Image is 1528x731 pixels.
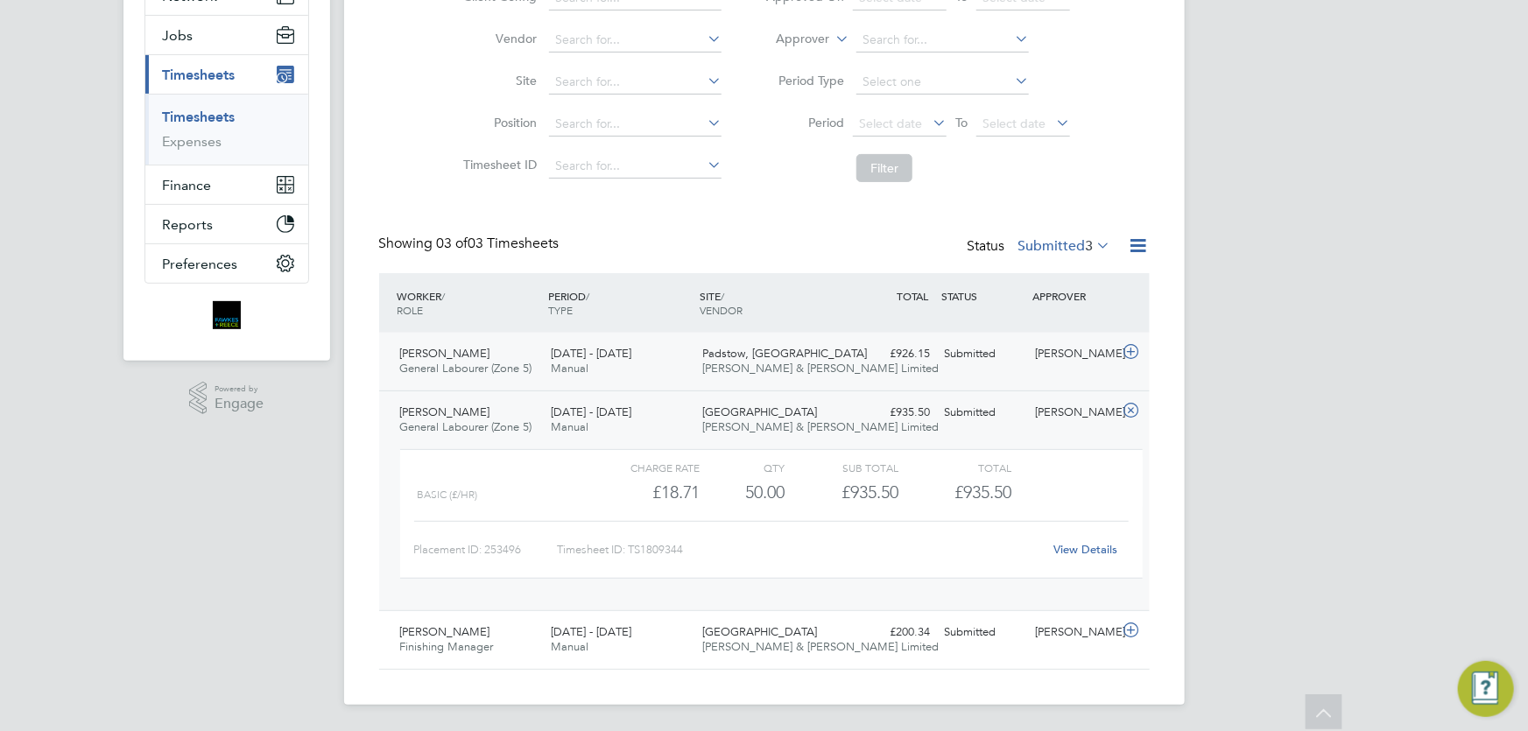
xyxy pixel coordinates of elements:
[442,289,446,303] span: /
[721,289,724,303] span: /
[938,280,1029,312] div: STATUS
[544,280,695,326] div: PERIOD
[163,133,222,150] a: Expenses
[785,457,898,478] div: Sub Total
[1028,280,1119,312] div: APPROVER
[418,489,478,501] span: basic (£/HR)
[938,618,1029,647] div: Submitted
[549,154,722,179] input: Search for...
[189,382,264,415] a: Powered byEngage
[400,346,490,361] span: [PERSON_NAME]
[702,346,867,361] span: Padstow, [GEOGRAPHIC_DATA]
[458,73,537,88] label: Site
[551,639,588,654] span: Manual
[859,116,922,131] span: Select date
[847,618,938,647] div: £200.34
[400,639,494,654] span: Finishing Manager
[551,419,588,434] span: Manual
[458,115,537,130] label: Position
[551,346,631,361] span: [DATE] - [DATE]
[551,361,588,376] span: Manual
[765,115,844,130] label: Period
[856,70,1029,95] input: Select one
[587,478,700,507] div: £18.71
[898,289,929,303] span: TOTAL
[1028,618,1119,647] div: [PERSON_NAME]
[145,205,308,243] button: Reports
[163,27,194,44] span: Jobs
[1018,237,1111,255] label: Submitted
[1458,661,1514,717] button: Engage Resource Center
[549,70,722,95] input: Search for...
[982,116,1046,131] span: Select date
[938,340,1029,369] div: Submitted
[145,55,308,94] button: Timesheets
[954,481,1011,503] span: £935.50
[213,301,241,329] img: bromak-logo-retina.png
[414,536,557,564] div: Placement ID: 253496
[549,112,722,137] input: Search for...
[398,303,424,317] span: ROLE
[702,419,939,434] span: [PERSON_NAME] & [PERSON_NAME] Limited
[393,280,545,326] div: WORKER
[437,235,468,252] span: 03 of
[400,404,490,419] span: [PERSON_NAME]
[1086,237,1094,255] span: 3
[1028,398,1119,427] div: [PERSON_NAME]
[163,216,214,233] span: Reports
[548,303,573,317] span: TYPE
[586,289,589,303] span: /
[145,94,308,165] div: Timesheets
[750,31,829,48] label: Approver
[856,154,912,182] button: Filter
[968,235,1115,259] div: Status
[145,244,308,283] button: Preferences
[458,31,537,46] label: Vendor
[163,67,236,83] span: Timesheets
[938,398,1029,427] div: Submitted
[144,301,309,329] a: Go to home page
[702,404,817,419] span: [GEOGRAPHIC_DATA]
[701,457,785,478] div: QTY
[702,639,939,654] span: [PERSON_NAME] & [PERSON_NAME] Limited
[587,457,700,478] div: Charge rate
[898,457,1011,478] div: Total
[163,256,238,272] span: Preferences
[163,109,236,125] a: Timesheets
[400,361,532,376] span: General Labourer (Zone 5)
[400,624,490,639] span: [PERSON_NAME]
[702,624,817,639] span: [GEOGRAPHIC_DATA]
[215,397,264,411] span: Engage
[950,111,973,134] span: To
[695,280,847,326] div: SITE
[765,73,844,88] label: Period Type
[785,478,898,507] div: £935.50
[551,404,631,419] span: [DATE] - [DATE]
[1053,542,1117,557] a: View Details
[458,157,537,172] label: Timesheet ID
[437,235,560,252] span: 03 Timesheets
[145,165,308,204] button: Finance
[847,398,938,427] div: £935.50
[847,340,938,369] div: £926.15
[551,624,631,639] span: [DATE] - [DATE]
[702,361,939,376] span: [PERSON_NAME] & [PERSON_NAME] Limited
[700,303,743,317] span: VENDOR
[163,177,212,193] span: Finance
[379,235,563,253] div: Showing
[856,28,1029,53] input: Search for...
[701,478,785,507] div: 50.00
[549,28,722,53] input: Search for...
[215,382,264,397] span: Powered by
[145,16,308,54] button: Jobs
[1028,340,1119,369] div: [PERSON_NAME]
[557,536,1043,564] div: Timesheet ID: TS1809344
[400,419,532,434] span: General Labourer (Zone 5)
